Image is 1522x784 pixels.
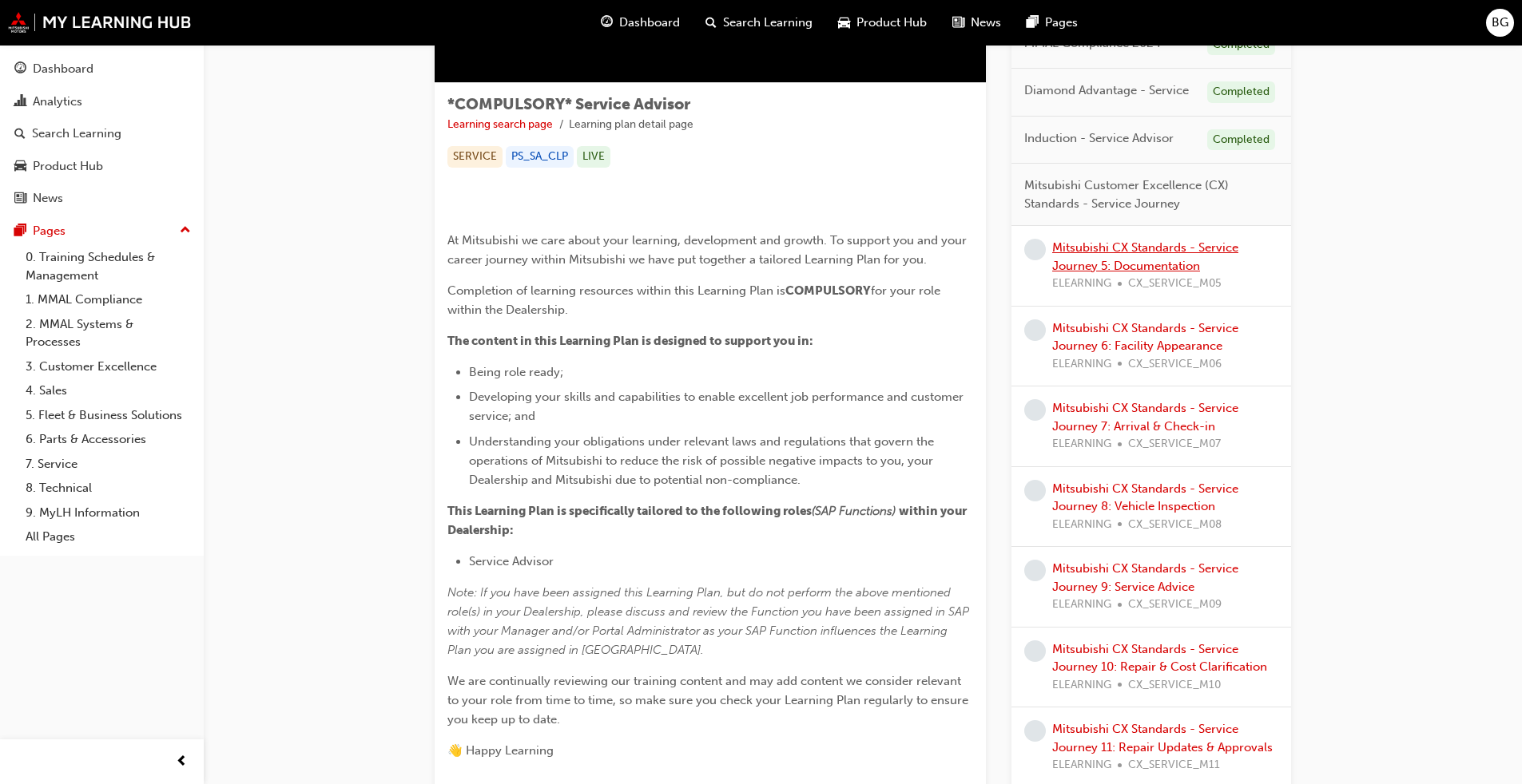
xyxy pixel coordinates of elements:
span: ELEARNING [1052,355,1111,374]
a: 2. MMAL Systems & Processes [19,312,197,354]
span: Being role ready; [469,365,563,379]
span: CX_SERVICE_M10 [1128,676,1221,695]
span: Note: If you have been assigned this Learning Plan, but do not perform the above mentioned role(s... [447,585,972,657]
span: The content in this Learning Plan is designed to support you in: [447,334,813,348]
span: news-icon [952,13,964,33]
span: CX_SERVICE_M05 [1128,275,1222,293]
span: learningRecordVerb_NONE-icon [1024,720,1046,742]
img: mmal [8,12,192,33]
span: Product Hub [856,14,927,32]
a: Mitsubishi CX Standards - Service Journey 9: Service Advice [1052,561,1238,594]
a: 1. MMAL Compliance [19,287,197,312]
a: 3. Customer Excellence [19,354,197,379]
a: 0. Training Schedules & Management [19,245,197,287]
span: guage-icon [601,13,613,33]
a: 5. Fleet & Business Solutions [19,403,197,428]
span: Understanding your obligations under relevant laws and regulations that govern the operations of ... [469,434,937,487]
span: ELEARNING [1052,676,1111,695]
div: Pages [33,222,66,240]
span: ELEARNING [1052,596,1111,614]
span: pages-icon [1027,13,1039,33]
span: Developing your skills and capabilities to enable excellent job performance and customer service;... [469,390,967,423]
span: car-icon [14,160,26,174]
a: search-iconSearch Learning [693,6,825,39]
span: At Mitsubishi we care about your learning, development and growth. To support you and your career... [447,233,970,267]
span: CX_SERVICE_M11 [1128,756,1220,774]
span: learningRecordVerb_NONE-icon [1024,560,1046,581]
a: Analytics [6,87,197,117]
span: CX_SERVICE_M06 [1128,355,1222,374]
button: Pages [6,216,197,246]
span: guage-icon [14,62,26,77]
span: Pages [1045,14,1078,32]
a: Product Hub [6,152,197,181]
span: COMPULSORY [785,283,871,298]
a: guage-iconDashboard [588,6,693,39]
span: ELEARNING [1052,435,1111,453]
li: Learning plan detail page [569,116,693,134]
span: learningRecordVerb_NONE-icon [1024,319,1046,341]
span: Search Learning [723,14,813,32]
div: LIVE [577,146,610,168]
span: learningRecordVerb_NONE-icon [1024,640,1046,662]
a: All Pages [19,525,197,549]
span: (SAP Functions) [812,504,896,518]
a: 9. MyLH Information [19,501,197,525]
a: 8. Technical [19,476,197,501]
span: We are continually reviewing our training content and may add content we consider relevant to you... [447,674,972,727]
span: ELEARNING [1052,516,1111,534]
a: Mitsubishi CX Standards - Service Journey 5: Documentation [1052,240,1238,273]
div: Dashboard [33,60,93,78]
span: learningRecordVerb_NONE-icon [1024,399,1046,421]
div: PS_SA_CLP [506,146,574,168]
div: Completed [1207,129,1275,151]
span: chart-icon [14,95,26,109]
a: Search Learning [6,119,197,148]
a: 7. Service [19,452,197,477]
div: News [33,189,63,208]
a: Learning search page [447,117,553,131]
a: Mitsubishi CX Standards - Service Journey 10: Repair & Cost Clarification [1052,642,1267,675]
span: search-icon [14,127,26,141]
span: Completion of learning resources within this Learning Plan is [447,283,785,298]
a: Mitsubishi CX Standards - Service Journey 7: Arrival & Check-in [1052,401,1238,434]
span: Diamond Advantage - Service [1024,81,1189,100]
span: news-icon [14,192,26,206]
div: SERVICE [447,146,503,168]
span: for your role within the Dealership. [447,283,944,317]
span: learningRecordVerb_NONE-icon [1024,239,1046,260]
span: pages-icon [14,224,26,239]
div: Completed [1207,81,1275,103]
a: Mitsubishi CX Standards - Service Journey 8: Vehicle Inspection [1052,481,1238,514]
span: prev-icon [176,752,188,772]
span: CX_SERVICE_M09 [1128,596,1222,614]
a: News [6,184,197,213]
a: 4. Sales [19,378,197,403]
a: Mitsubishi CX Standards - Service Journey 11: Repair Updates & Approvals [1052,722,1273,754]
span: ELEARNING [1052,275,1111,293]
a: Dashboard [6,54,197,84]
span: BG [1492,14,1508,32]
a: 6. Parts & Accessories [19,427,197,452]
div: Search Learning [32,125,121,143]
span: ELEARNING [1052,756,1111,774]
button: DashboardAnalyticsSearch LearningProduct HubNews [6,51,197,216]
span: Service Advisor [469,554,554,568]
span: Mitsubishi Customer Excellence (CX) Standards - Service Journey [1024,176,1266,212]
span: CX_SERVICE_M07 [1128,435,1221,453]
span: learningRecordVerb_NONE-icon [1024,480,1046,501]
span: *COMPULSORY* Service Advisor [447,95,690,113]
span: up-icon [180,220,191,241]
span: News [971,14,1001,32]
span: 👋 Happy Learning [447,743,554,758]
button: BG [1486,9,1514,37]
a: car-iconProduct Hub [825,6,940,39]
span: car-icon [838,13,850,33]
span: CX_SERVICE_M08 [1128,516,1222,534]
div: Product Hub [33,157,103,176]
span: Dashboard [619,14,680,32]
span: Induction - Service Advisor [1024,129,1174,148]
a: pages-iconPages [1014,6,1091,39]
